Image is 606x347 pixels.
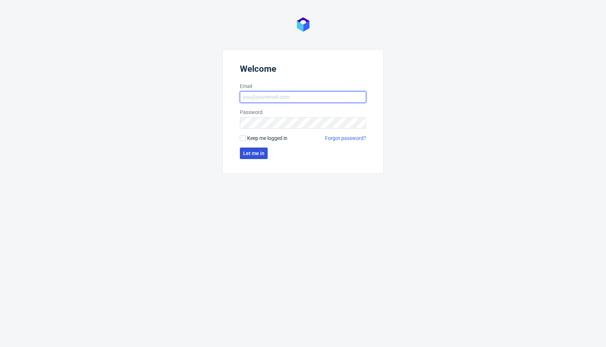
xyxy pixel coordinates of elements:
[240,148,268,159] button: Let me in
[247,135,287,142] span: Keep me logged in
[240,64,366,77] header: Welcome
[240,109,366,116] label: Password
[325,135,366,142] a: Forgot password?
[240,83,366,90] label: Email
[240,91,366,103] input: you@youremail.com
[243,151,264,156] span: Let me in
